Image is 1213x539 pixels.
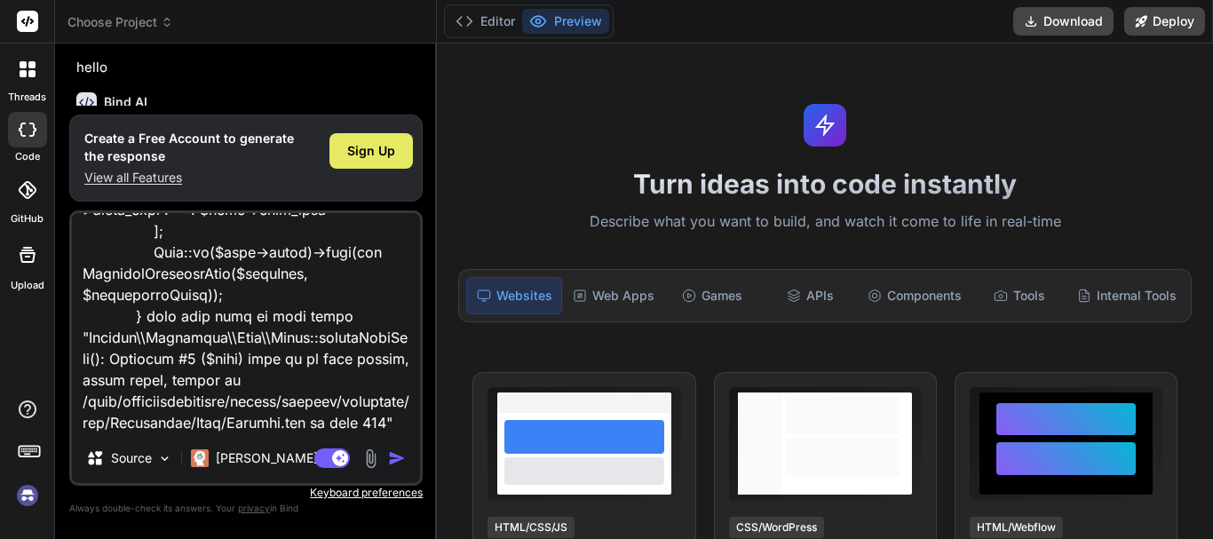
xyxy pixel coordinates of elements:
img: signin [12,480,43,511]
label: threads [8,90,46,105]
button: Deploy [1124,7,1205,36]
div: CSS/WordPress [729,517,824,538]
label: GitHub [11,211,44,226]
h1: Create a Free Account to generate the response [84,130,294,165]
div: Web Apps [566,277,662,314]
div: Websites [466,277,562,314]
p: Source [111,449,152,467]
div: HTML/CSS/JS [488,517,575,538]
div: Games [665,277,759,314]
p: Always double-check its answers. Your in Bind [69,500,423,517]
span: privacy [238,503,270,513]
div: HTML/Webflow [970,517,1063,538]
p: hello [76,58,419,78]
img: Pick Models [157,451,172,466]
button: Editor [448,9,522,34]
p: View all Features [84,169,294,186]
div: Internal Tools [1070,277,1184,314]
div: Components [860,277,969,314]
label: code [15,149,40,164]
img: icon [388,449,406,467]
div: Tools [972,277,1066,314]
span: Choose Project [67,13,173,31]
p: Keyboard preferences [69,486,423,500]
textarea: loremip ($dolorsitame co $adipiscing) { $eli = S4Doeius::temporInci($utlaboreet, 'dolorema'); al ... [72,213,420,433]
button: Download [1013,7,1114,36]
span: Sign Up [347,142,395,160]
h6: Bind AI [104,93,147,111]
img: attachment [361,448,381,469]
p: [PERSON_NAME] 4 S.. [216,449,348,467]
label: Upload [11,278,44,293]
button: Preview [522,9,609,34]
h1: Turn ideas into code instantly [448,168,1202,200]
img: Claude 4 Sonnet [191,449,209,467]
div: APIs [763,277,857,314]
p: Describe what you want to build, and watch it come to life in real-time [448,210,1202,234]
